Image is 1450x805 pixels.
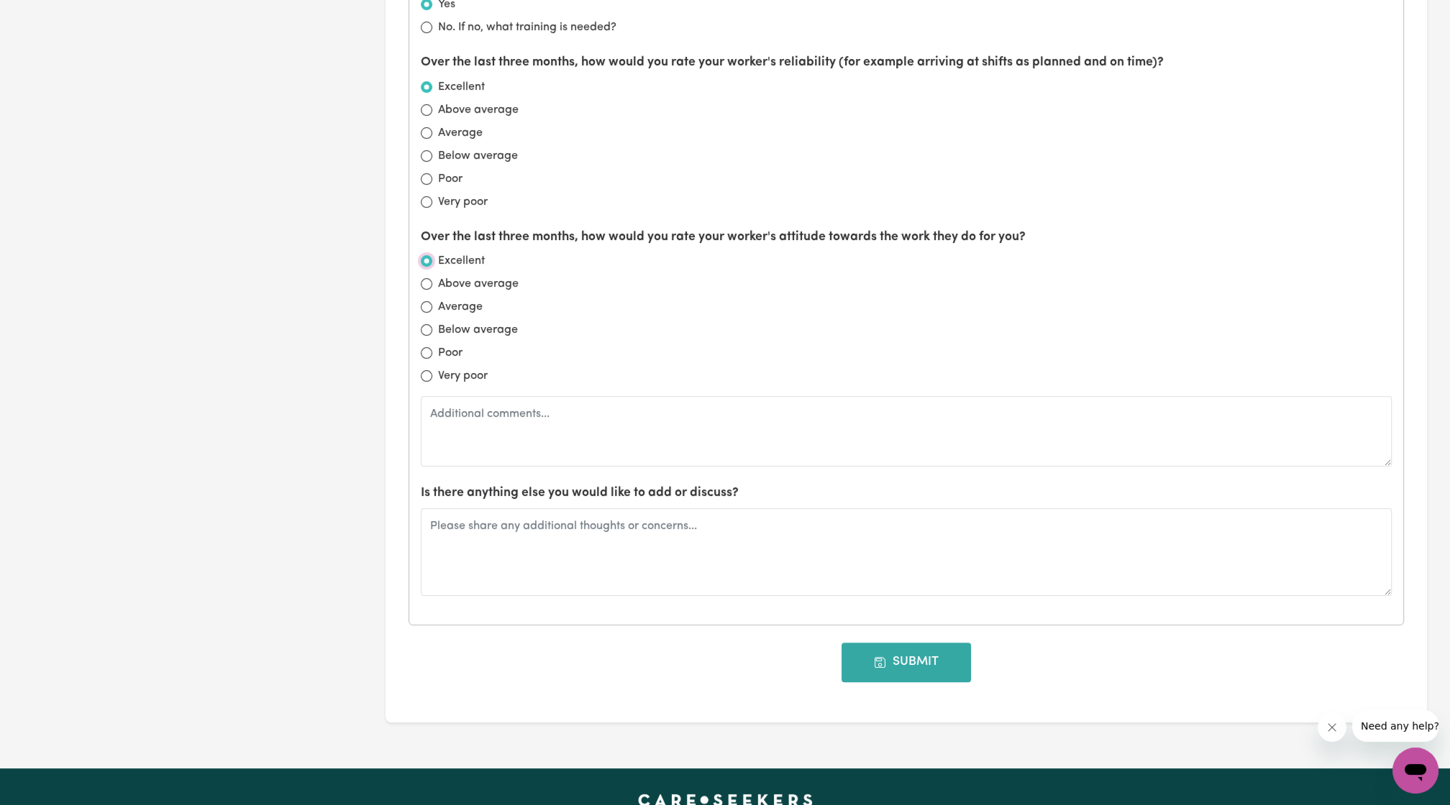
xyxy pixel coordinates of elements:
[9,10,87,22] span: Need any help?
[1318,713,1346,742] iframe: Close message
[421,484,739,502] label: Is there anything else you would like to add or discuss?
[438,170,462,188] label: Poor
[438,101,519,119] label: Above average
[438,19,616,36] label: No. If no, what training is needed?
[438,124,483,142] label: Average
[438,78,485,96] label: Excellent
[438,252,485,270] label: Excellent
[438,275,519,293] label: Above average
[438,298,483,316] label: Average
[421,53,1164,72] label: Over the last three months, how would you rate your worker's reliability (for example arriving at...
[438,147,518,165] label: Below average
[438,367,488,385] label: Very poor
[842,643,971,681] button: Submit
[438,321,518,339] label: Below average
[421,228,1026,247] label: Over the last three months, how would you rate your worker's attitude towards the work they do fo...
[1352,710,1438,742] iframe: Message from company
[438,193,488,211] label: Very poor
[438,344,462,362] label: Poor
[1392,747,1438,793] iframe: Button to launch messaging window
